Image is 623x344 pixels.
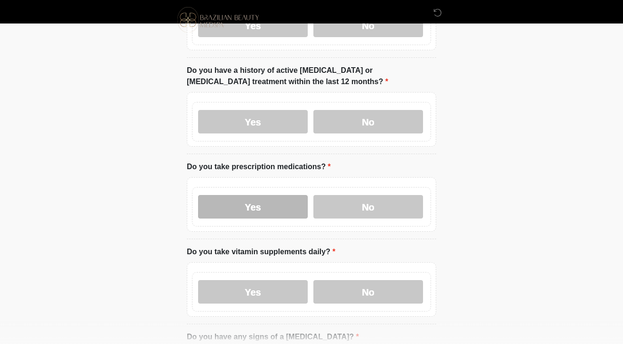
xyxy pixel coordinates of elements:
[313,195,423,219] label: No
[198,110,308,133] label: Yes
[198,195,308,219] label: Yes
[177,7,259,32] img: Brazilian Beauty Medspa Logo
[198,280,308,304] label: Yes
[187,161,331,172] label: Do you take prescription medications?
[313,110,423,133] label: No
[187,65,436,87] label: Do you have a history of active [MEDICAL_DATA] or [MEDICAL_DATA] treatment within the last 12 mon...
[187,331,359,343] label: Do you have any signs of a [MEDICAL_DATA]?
[187,246,335,258] label: Do you take vitamin supplements daily?
[313,280,423,304] label: No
